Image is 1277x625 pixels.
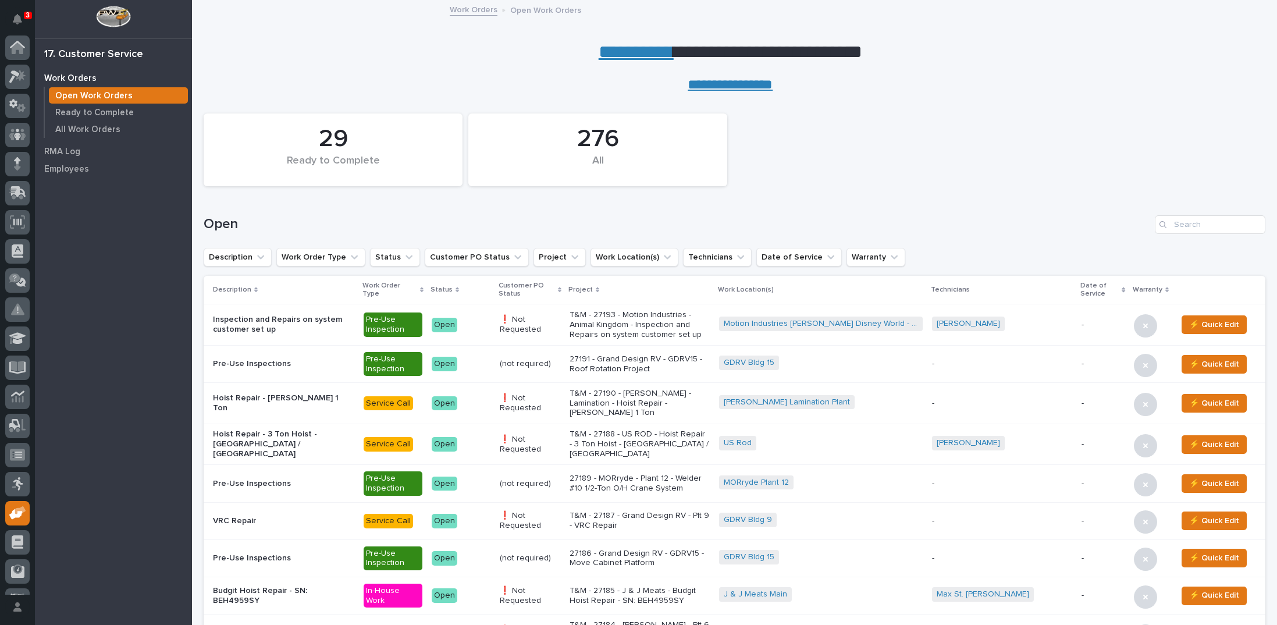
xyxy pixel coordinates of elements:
[213,283,251,296] p: Description
[223,155,443,179] div: Ready to Complete
[432,551,457,566] div: Open
[1082,516,1124,526] p: -
[570,511,710,531] p: T&M - 27187 - Grand Design RV - Plt 9 - VRC Repair
[1082,591,1124,601] p: -
[364,471,422,496] div: Pre-Use Inspection
[1182,474,1247,493] button: ⚡ Quick Edit
[499,279,555,301] p: Customer PO Status
[45,87,192,104] a: Open Work Orders
[1182,549,1247,567] button: ⚡ Quick Edit
[718,283,774,296] p: Work Location(s)
[432,437,457,452] div: Open
[570,549,710,569] p: 27186 - Grand Design RV - GDRV15 - Move Cabinet Platform
[533,248,586,267] button: Project
[937,590,1029,599] a: Max St. [PERSON_NAME]
[213,553,354,563] p: Pre-Use Inspections
[364,396,413,411] div: Service Call
[364,352,422,377] div: Pre-Use Inspection
[488,155,707,179] div: All
[1082,439,1124,449] p: -
[724,397,850,407] a: [PERSON_NAME] Lamination Plant
[932,479,1072,489] p: -
[1189,318,1239,332] span: ⚡ Quick Edit
[932,516,1072,526] p: -
[500,393,560,413] p: ❗ Not Requested
[932,553,1072,563] p: -
[425,248,529,267] button: Customer PO Status
[1182,587,1247,605] button: ⚡ Quick Edit
[204,248,272,267] button: Description
[1155,215,1265,234] input: Search
[450,2,497,16] a: Work Orders
[724,358,774,368] a: GDRV Bldg 15
[223,125,443,154] div: 29
[276,248,365,267] button: Work Order Type
[570,354,710,374] p: 27191 - Grand Design RV - GDRV15 - Roof Rotation Project
[204,577,1265,614] tr: Budgit Hoist Repair - SN: BEH4959SYIn-House WorkOpen❗ Not RequestedT&M - 27185 - J & J Meats - Bu...
[1182,435,1247,454] button: ⚡ Quick Edit
[1082,320,1124,330] p: -
[846,248,905,267] button: Warranty
[370,248,420,267] button: Status
[1182,355,1247,374] button: ⚡ Quick Edit
[568,283,593,296] p: Project
[44,73,97,84] p: Work Orders
[55,125,120,135] p: All Work Orders
[213,479,354,489] p: Pre-Use Inspections
[55,108,134,118] p: Ready to Complete
[213,315,354,335] p: Inspection and Repairs on system customer set up
[1082,359,1124,369] p: -
[937,319,1000,329] a: [PERSON_NAME]
[488,125,707,154] div: 276
[204,465,1265,502] tr: Pre-Use InspectionsPre-Use InspectionOpen(not required)27189 - MORryde - Plant 12 - Welder #10 1/...
[96,6,130,27] img: Workspace Logo
[35,69,192,87] a: Work Orders
[431,283,453,296] p: Status
[204,502,1265,539] tr: VRC RepairService CallOpen❗ Not RequestedT&M - 27187 - Grand Design RV - Plt 9 - VRC RepairGDRV B...
[570,429,710,459] p: T&M - 27188 - US ROD - Hoist Repair - 3 Ton Hoist - [GEOGRAPHIC_DATA] / [GEOGRAPHIC_DATA]
[432,318,457,332] div: Open
[724,590,787,599] a: J & J Meats Main
[500,315,560,335] p: ❗ Not Requested
[500,359,560,369] p: (not required)
[1189,514,1239,528] span: ⚡ Quick Edit
[432,357,457,371] div: Open
[724,319,918,329] a: Motion Industries [PERSON_NAME] Disney World - [GEOGRAPHIC_DATA]
[213,516,354,526] p: VRC Repair
[937,438,1000,448] a: [PERSON_NAME]
[500,586,560,606] p: ❗ Not Requested
[724,438,752,448] a: US Rod
[44,164,89,175] p: Employees
[35,160,192,177] a: Employees
[364,514,413,528] div: Service Call
[570,389,710,418] p: T&M - 27190 - [PERSON_NAME] - Lamination - Hoist Repair - [PERSON_NAME] 1 Ton
[500,553,560,563] p: (not required)
[724,552,774,562] a: GDRV Bldg 15
[932,399,1072,409] p: -
[204,216,1150,233] h1: Open
[500,479,560,489] p: (not required)
[432,514,457,528] div: Open
[5,7,30,31] button: Notifications
[204,424,1265,465] tr: Hoist Repair - 3 Ton Hoist - [GEOGRAPHIC_DATA] / [GEOGRAPHIC_DATA]Service CallOpen❗ Not Requested...
[1189,357,1239,371] span: ⚡ Quick Edit
[510,3,581,16] p: Open Work Orders
[44,48,143,61] div: 17. Customer Service
[1189,477,1239,491] span: ⚡ Quick Edit
[1182,315,1247,334] button: ⚡ Quick Edit
[724,478,789,488] a: MORryde Plant 12
[204,539,1265,577] tr: Pre-Use InspectionsPre-Use InspectionOpen(not required)27186 - Grand Design RV - GDRV15 - Move Ca...
[932,359,1072,369] p: -
[1133,283,1162,296] p: Warranty
[683,248,752,267] button: Technicians
[44,147,80,157] p: RMA Log
[500,511,560,531] p: ❗ Not Requested
[1080,279,1119,301] p: Date of Service
[204,383,1265,424] tr: Hoist Repair - [PERSON_NAME] 1 TonService CallOpen❗ Not RequestedT&M - 27190 - [PERSON_NAME] - La...
[213,586,354,606] p: Budgit Hoist Repair - SN: BEH4959SY
[55,91,133,101] p: Open Work Orders
[1082,399,1124,409] p: -
[204,304,1265,346] tr: Inspection and Repairs on system customer set upPre-Use InspectionOpen❗ Not RequestedT&M - 27193 ...
[1182,394,1247,413] button: ⚡ Quick Edit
